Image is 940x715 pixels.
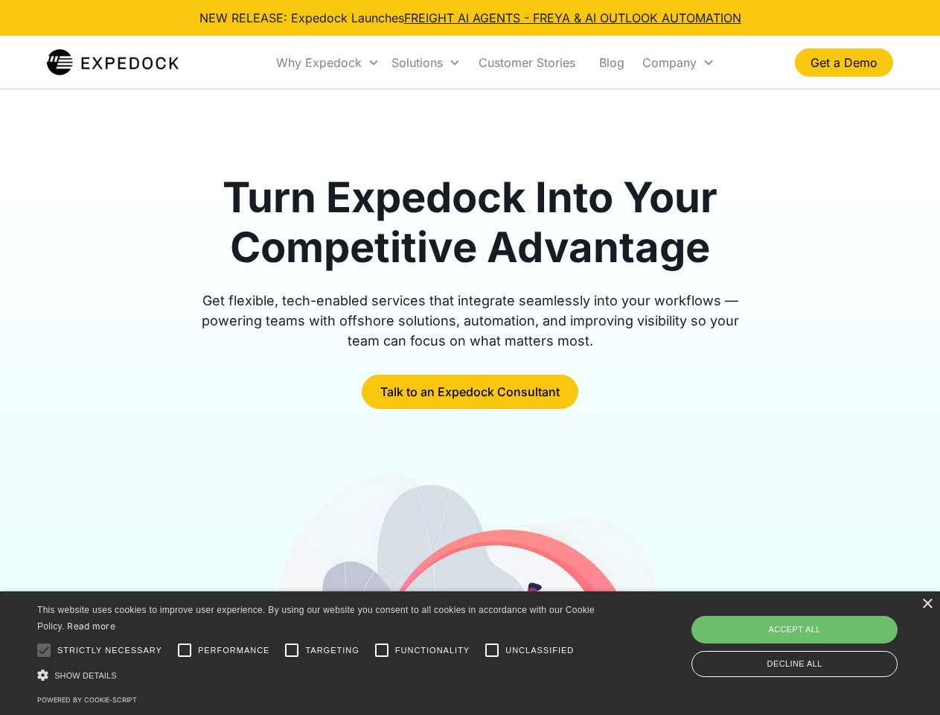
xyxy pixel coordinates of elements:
[37,605,595,632] span: This website uses cookies to improve user experience. By using our website you consent to all coo...
[47,48,179,77] a: home
[37,667,600,683] div: Show details
[795,48,893,77] a: Get a Demo
[362,375,578,409] a: Talk to an Expedock Consultant
[636,37,720,88] div: Company
[54,671,117,680] span: Show details
[391,55,443,70] div: Solutions
[404,10,741,25] a: FREIGHT AI AGENTS - FREYA & AI OUTLOOK AUTOMATION
[67,620,115,632] a: Read more
[276,55,362,70] div: Why Expedock
[505,644,574,657] span: Unclassified
[305,644,359,657] span: Targeting
[386,37,467,88] div: Solutions
[467,37,587,88] a: Customer Stories
[185,290,756,351] div: Get flexible, tech-enabled services that integrate seamlessly into your workflows — powering team...
[37,696,137,704] a: Powered by cookie-script
[587,37,636,88] a: Blog
[185,173,756,273] h1: Turn Expedock Into Your Competitive Advantage
[47,48,179,77] img: Expedock Logo
[57,644,162,657] span: Strictly necessary
[692,554,940,715] iframe: Chat Widget
[642,55,697,70] div: Company
[395,644,470,657] span: Functionality
[270,37,386,88] div: Why Expedock
[199,9,741,27] div: NEW RELEASE: Expedock Launches
[198,644,270,657] span: Performance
